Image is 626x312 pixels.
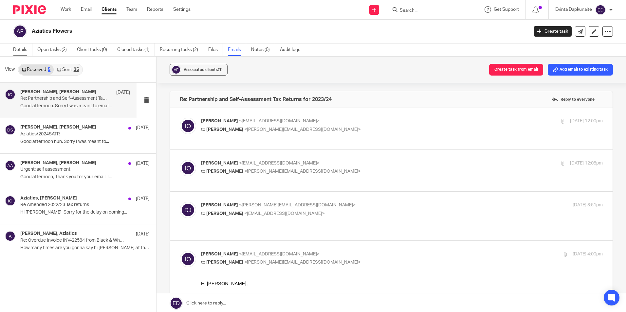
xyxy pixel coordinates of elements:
h2: Aziatics Flowers [32,28,425,35]
p: [DATE] [136,160,150,167]
img: svg%3E [5,196,15,206]
div: 25 [74,67,79,72]
span: Associated clients [184,68,223,72]
span: [PERSON_NAME] [206,211,243,216]
a: Email [81,6,92,13]
h4: [PERSON_NAME], [PERSON_NAME] [20,125,96,130]
label: Reply to everyone [550,95,596,104]
a: Team [126,6,137,13]
span: <[EMAIL_ADDRESS][DOMAIN_NAME]> [239,119,320,123]
p: Good afternoon. Sorry I was meant to email... [20,103,130,109]
a: Emails [228,43,246,56]
p: Re: Partnership and Self-Assessment Tax Returns for 2023/24 [20,96,108,101]
span: [PERSON_NAME] [201,252,238,256]
a: Audit logs [280,43,305,56]
p: [DATE] [136,125,150,131]
p: [DATE] [136,196,150,202]
p: [DATE] 12:08pm [570,160,603,167]
a: Recurring tasks (2) [160,43,203,56]
span: [PERSON_NAME] [201,203,238,207]
img: svg%3E [5,125,15,135]
p: Re Amended 2022/23 Tax returns [20,202,124,208]
p: [DATE] 12:00pm [570,118,603,125]
h4: [PERSON_NAME], [PERSON_NAME] [20,89,96,95]
button: Associated clients(1) [170,64,228,76]
p: Good afternoon, Thank you for your email. I... [20,174,150,180]
p: Evinta Dapkunaite [555,6,592,13]
p: Good afternoon hun. Sorry I was meant to... [20,139,150,145]
span: View [5,66,15,73]
a: Work [61,6,71,13]
img: svg%3E [595,5,606,15]
a: Open tasks (2) [37,43,72,56]
span: Get Support [494,7,519,12]
p: Re: Overdue Invoice INV-22584 from Black & White Accounting Limited for Aziatics Flowers [20,238,124,243]
span: [PERSON_NAME] [201,161,238,165]
a: Clients [101,6,117,13]
h4: Aziatics, [PERSON_NAME] [20,196,77,201]
span: <[PERSON_NAME][EMAIL_ADDRESS][DOMAIN_NAME]> [244,260,361,265]
span: [PERSON_NAME] [206,169,243,174]
h4: [PERSON_NAME], Aziatics [20,231,77,236]
span: to [201,169,205,174]
p: [DATE] 4:00pm [573,251,603,258]
span: to [201,260,205,265]
img: Pixie [13,5,46,14]
p: [DATE] [116,89,130,96]
img: svg%3E [5,160,15,171]
p: Urgent: self assessment [20,167,124,172]
button: Create task from email [489,64,543,76]
a: Sent25 [54,64,82,75]
img: svg%3E [180,160,196,176]
span: to [201,211,205,216]
span: <[EMAIL_ADDRESS][DOMAIN_NAME]> [244,211,325,216]
img: svg%3E [13,25,27,38]
a: [EMAIL_ADDRESS][DOMAIN_NAME] [4,243,78,248]
a: Files [208,43,223,56]
a: Details [13,43,32,56]
span: <[PERSON_NAME][EMAIL_ADDRESS][DOMAIN_NAME]> [244,127,361,132]
a: Settings [173,6,191,13]
span: (1) [218,68,223,72]
p: Hi [PERSON_NAME], Sorry for the delay on coming... [20,210,150,215]
a: Received5 [19,64,54,75]
span: <[PERSON_NAME][EMAIL_ADDRESS][DOMAIN_NAME]> [244,169,361,174]
h4: [PERSON_NAME], [PERSON_NAME] [20,160,96,166]
h4: Re: Partnership and Self-Assessment Tax Returns for 2023/24 [180,96,332,103]
p: [DATE] 3:51pm [573,202,603,209]
span: <[EMAIL_ADDRESS][DOMAIN_NAME]> [239,161,320,165]
div: 5 [48,67,50,72]
span: [PERSON_NAME] [206,260,243,265]
p: [DATE] [136,231,150,237]
a: Reports [147,6,163,13]
a: Create task [534,26,572,37]
img: svg%3E [5,89,15,100]
a: Click here to schedule a Phone or Teams meeting with me! [44,67,158,72]
img: svg%3E [180,251,196,267]
span: <[EMAIL_ADDRESS][DOMAIN_NAME]> [239,252,320,256]
a: Notes (0) [251,43,275,56]
p: Aziatics/2024SATR [20,131,124,137]
a: Client tasks (0) [77,43,112,56]
p: How many times are you gonna say hi [PERSON_NAME] at the... [20,245,150,251]
a: Closed tasks (1) [117,43,155,56]
img: svg%3E [5,231,15,241]
span: [PERSON_NAME] [206,127,243,132]
span: <[PERSON_NAME][EMAIL_ADDRESS][DOMAIN_NAME]> [239,203,356,207]
img: svg%3E [180,118,196,134]
span: to [201,127,205,132]
img: svg%3E [171,65,181,75]
button: Add email to existing task [548,64,613,76]
img: svg%3E [180,202,196,218]
span: [PERSON_NAME] [201,119,238,123]
input: Search [399,8,458,14]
